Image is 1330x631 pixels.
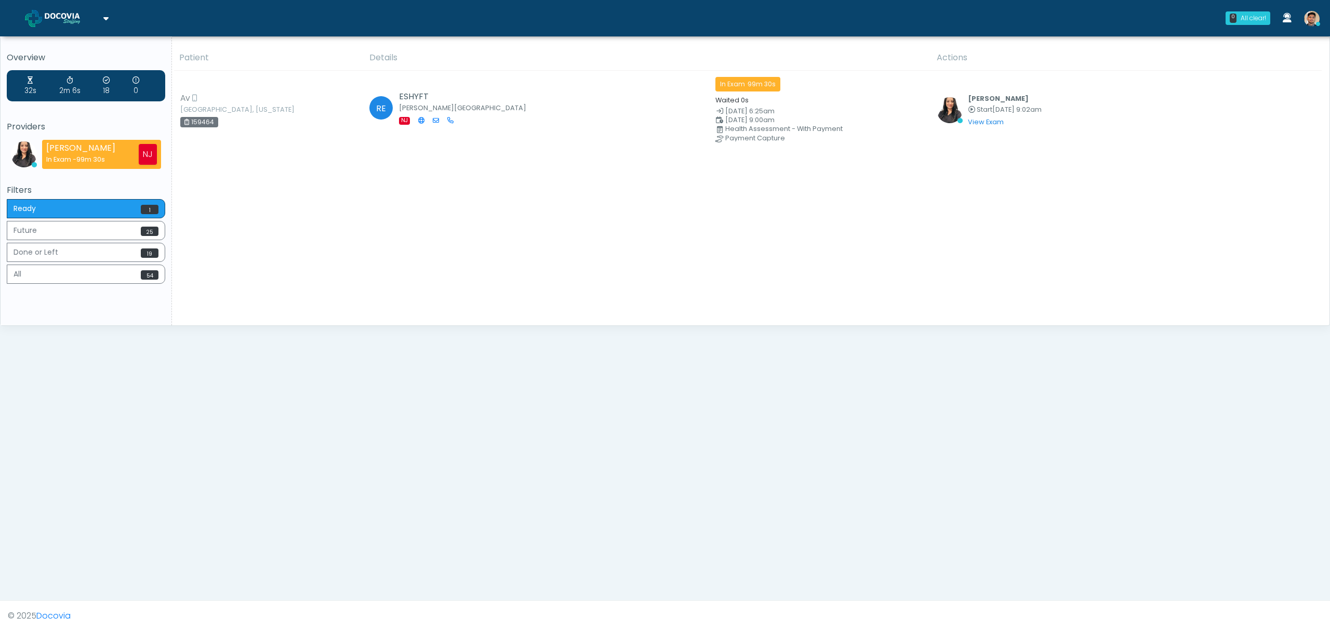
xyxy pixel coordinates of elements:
[399,117,410,125] span: NJ
[141,227,158,236] span: 25
[1219,7,1276,29] a: 0 All clear!
[715,108,924,115] small: Date Created
[173,45,363,71] th: Patient
[1241,14,1266,23] div: All clear!
[132,75,139,96] div: 0
[76,155,105,164] span: 99m 30s
[725,115,775,124] span: [DATE] 9:00am
[25,1,109,35] a: Docovia
[36,610,71,622] a: Docovia
[725,126,934,132] div: Health Assessment - With Payment
[180,107,237,113] small: [GEOGRAPHIC_DATA], [US_STATE]
[399,92,490,101] h5: ESHYFT
[1230,14,1236,23] div: 0
[180,117,218,127] div: 159464
[45,13,97,23] img: Docovia
[7,243,165,262] button: Done or Left19
[7,122,165,132] h5: Providers
[7,186,165,195] h5: Filters
[59,75,81,96] div: 2m 6s
[937,97,963,123] img: Viral Patel
[180,92,190,104] span: Av
[363,45,930,71] th: Details
[46,142,115,154] strong: [PERSON_NAME]
[7,221,165,240] button: Future25
[11,141,37,167] img: Viral Patel
[7,53,165,62] h5: Overview
[715,77,780,91] span: In Exam ·
[141,270,158,280] span: 54
[1304,11,1320,27] img: Kenner Medina
[141,205,158,214] span: 1
[7,265,165,284] button: All54
[25,10,42,27] img: Docovia
[399,103,526,112] small: [PERSON_NAME][GEOGRAPHIC_DATA]
[968,117,1004,126] a: View Exam
[7,199,165,286] div: Basic example
[103,75,110,96] div: 18
[715,96,749,104] small: Waited 0s
[725,135,934,141] div: Payment Capture
[930,45,1322,71] th: Actions
[725,107,775,115] span: [DATE] 6:25am
[24,75,36,96] div: 32s
[977,105,992,114] span: Start
[141,248,158,258] span: 19
[139,144,157,165] div: NJ
[7,199,165,218] button: Ready1
[46,154,115,164] div: In Exam -
[748,80,776,88] span: 99m 30s
[968,107,1042,113] small: Started at
[968,94,1029,103] b: [PERSON_NAME]
[992,105,1042,114] span: [DATE] 9:02am
[369,96,393,120] span: RE
[715,117,924,124] small: Scheduled Time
